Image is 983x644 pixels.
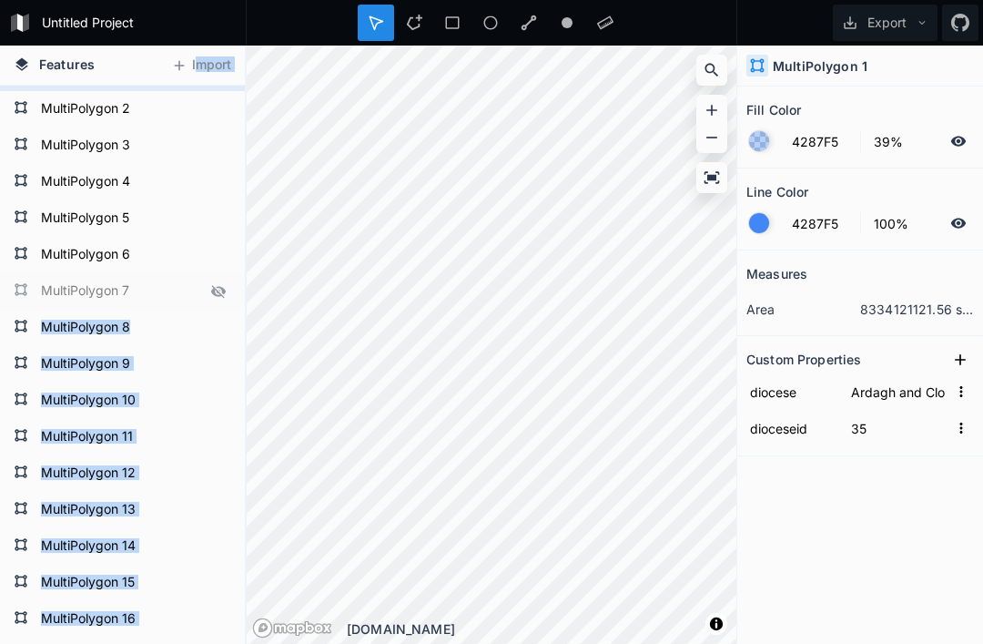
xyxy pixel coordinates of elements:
button: Import [162,51,240,80]
span: Toggle attribution [711,614,722,634]
input: Empty [847,414,948,442]
h2: Custom Properties [746,345,861,373]
h4: MultiPolygon 1 [773,56,867,76]
div: [DOMAIN_NAME] [347,619,736,639]
span: Features [39,55,95,74]
input: Name [746,378,838,405]
h2: Measures [746,260,807,288]
button: Export [833,5,937,41]
button: Toggle attribution [705,613,727,635]
h2: Line Color [746,178,808,206]
input: Empty [847,378,948,405]
a: Mapbox logo [252,618,332,639]
h2: Fill Color [746,96,801,124]
input: Name [746,414,838,442]
dd: 8334121121.56 sq. km [860,300,974,319]
dt: area [746,300,860,319]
